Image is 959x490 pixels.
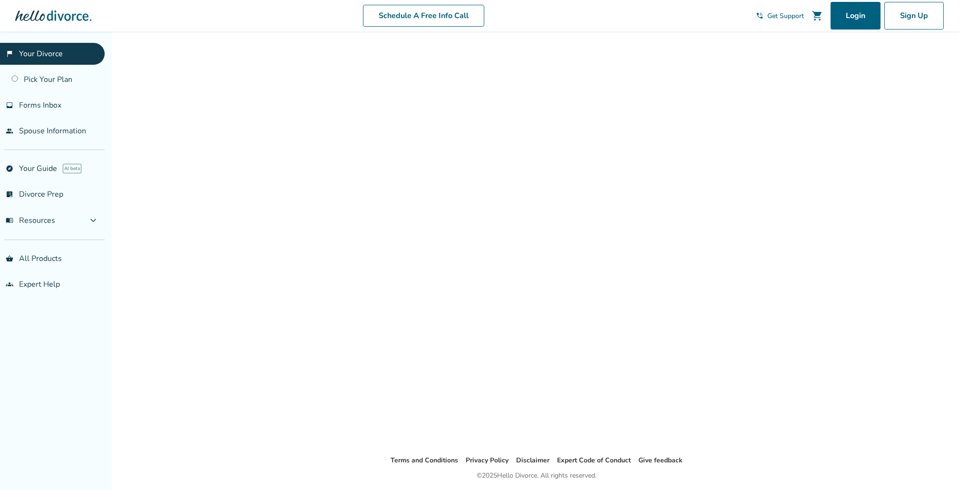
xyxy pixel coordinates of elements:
[391,456,458,465] a: Terms and Conditions
[88,215,99,226] span: expand_more
[6,215,55,226] span: Resources
[466,456,509,465] a: Privacy Policy
[831,2,881,30] a: Login
[6,127,13,135] span: people
[516,455,549,466] li: Disclaimer
[884,2,944,30] a: Sign Up
[6,280,13,288] span: groups
[557,456,631,465] a: Expert Code of Conduct
[6,190,13,198] span: list_alt_check
[19,100,61,110] span: Forms Inbox
[6,101,13,109] span: inbox
[6,255,13,262] span: shopping_basket
[756,11,804,20] a: phone_in_talkGet Support
[6,217,13,224] span: menu_book
[812,10,823,21] span: shopping_cart
[6,50,13,58] span: flag_2
[6,165,13,172] span: explore
[477,470,597,481] div: © 2025 Hello Divorce. All rights reserved.
[363,5,484,27] a: Schedule A Free Info Call
[767,11,804,20] span: Get Support
[63,164,81,173] span: AI beta
[756,12,763,20] span: phone_in_talk
[638,455,683,466] li: Give feedback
